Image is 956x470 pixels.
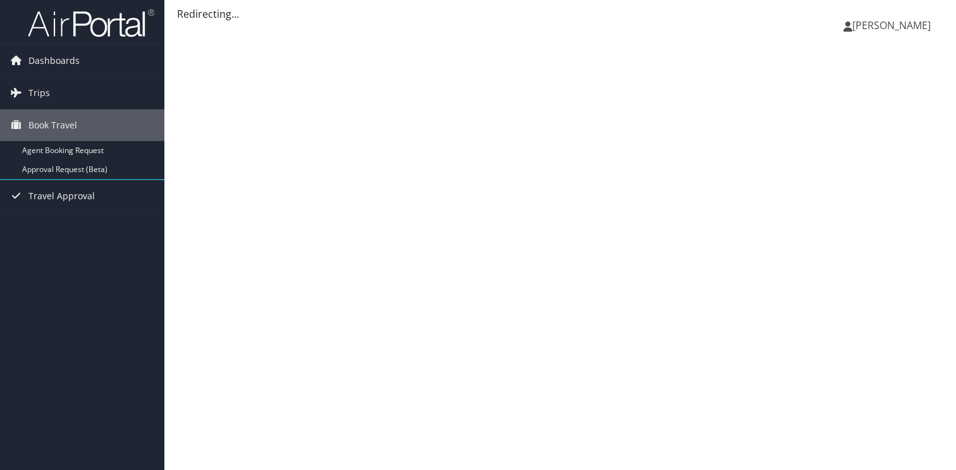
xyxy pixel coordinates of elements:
a: [PERSON_NAME] [843,6,943,44]
div: Redirecting... [177,6,943,22]
span: Book Travel [28,109,77,141]
span: Dashboards [28,45,80,77]
img: airportal-logo.png [28,8,154,38]
span: Trips [28,77,50,109]
span: [PERSON_NAME] [852,18,931,32]
span: Travel Approval [28,180,95,212]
